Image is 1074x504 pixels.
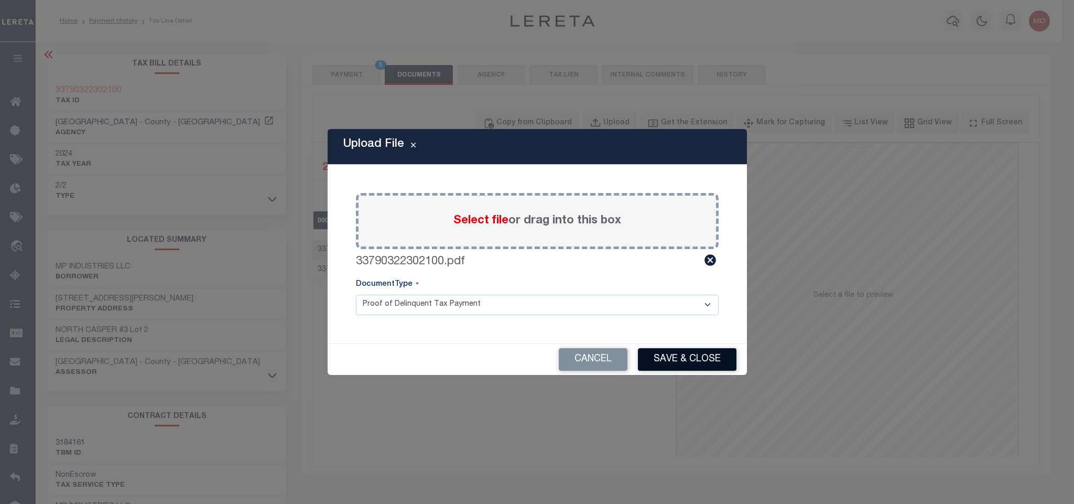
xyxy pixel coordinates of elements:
label: or drag into this box [453,212,621,230]
label: DocumentType [356,279,419,291]
span: Select file [453,215,508,227]
h5: Upload File [343,137,404,151]
button: Save & Close [638,348,736,371]
button: Cancel [559,348,627,371]
button: Close [404,141,422,153]
label: 33790322302100.pdf [356,253,465,271]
